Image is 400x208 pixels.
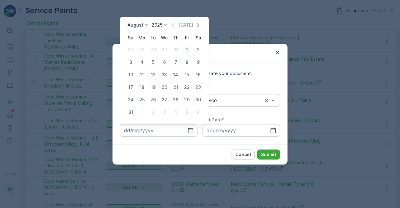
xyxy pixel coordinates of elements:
[232,150,255,160] button: Cancel
[182,70,192,80] div: 15
[193,82,203,92] div: 23
[261,151,276,158] p: Submit
[192,32,204,43] th: Saturday
[182,45,192,55] div: 1
[148,107,158,117] div: 2
[125,32,136,43] th: Sunday
[120,124,197,137] input: dd/mm/yyyy
[137,70,147,80] div: 11
[148,70,158,80] div: 12
[137,107,147,117] div: 1
[193,95,203,105] div: 30
[159,82,169,92] div: 20
[178,22,193,28] p: [DATE]
[202,117,222,122] label: End Date
[137,45,147,55] div: 28
[159,57,169,67] div: 6
[148,57,158,67] div: 5
[136,32,147,43] th: Monday
[148,45,158,55] div: 29
[137,57,147,67] div: 4
[152,22,162,28] p: 2025
[257,150,280,160] button: Submit
[170,32,181,43] th: Thursday
[181,32,192,43] th: Friday
[126,70,136,80] div: 10
[126,57,136,67] div: 3
[171,95,181,105] div: 28
[182,82,192,92] div: 22
[202,124,280,137] input: dd/mm/yyyy
[126,95,136,105] div: 24
[159,95,169,105] div: 27
[127,22,143,28] p: August
[137,95,147,105] div: 25
[171,70,181,80] div: 14
[148,82,158,92] div: 19
[159,107,169,117] div: 3
[126,45,136,55] div: 27
[171,57,181,67] div: 7
[171,107,181,117] div: 4
[137,82,147,92] div: 18
[235,151,251,158] p: Cancel
[148,95,158,105] div: 26
[193,45,203,55] div: 2
[182,57,192,67] div: 8
[193,70,203,80] div: 16
[182,107,192,117] div: 5
[171,45,181,55] div: 31
[193,107,203,117] div: 6
[159,45,169,55] div: 30
[182,95,192,105] div: 29
[159,70,169,80] div: 13
[126,82,136,92] div: 17
[171,82,181,92] div: 21
[147,32,159,43] th: Tuesday
[193,57,203,67] div: 9
[126,107,136,117] div: 31
[159,32,170,43] th: Wednesday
